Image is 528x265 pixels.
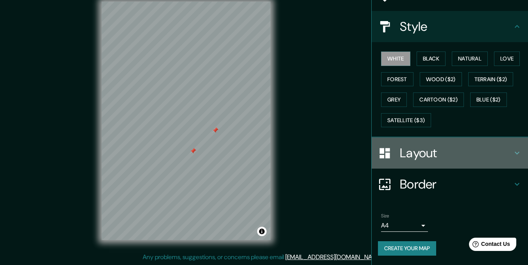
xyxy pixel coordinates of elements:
button: Satellite ($3) [381,113,431,128]
button: Blue ($2) [470,92,507,107]
p: Any problems, suggestions, or concerns please email . [143,253,383,262]
button: Love [494,52,520,66]
div: A4 [381,219,428,232]
div: Border [372,169,528,200]
button: Forest [381,72,413,87]
canvas: Map [102,2,270,240]
button: Grey [381,92,407,107]
a: [EMAIL_ADDRESS][DOMAIN_NAME] [285,253,382,261]
button: Terrain ($2) [468,72,514,87]
button: Natural [452,52,488,66]
button: Black [417,52,446,66]
button: Toggle attribution [257,227,267,236]
h4: Border [400,176,512,192]
div: Style [372,11,528,42]
button: White [381,52,410,66]
h4: Layout [400,145,512,161]
label: Size [381,213,389,219]
button: Wood ($2) [420,72,462,87]
div: Layout [372,137,528,169]
button: Create your map [378,241,436,256]
h4: Style [400,19,512,34]
button: Cartoon ($2) [413,92,464,107]
iframe: Help widget launcher [458,235,519,256]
